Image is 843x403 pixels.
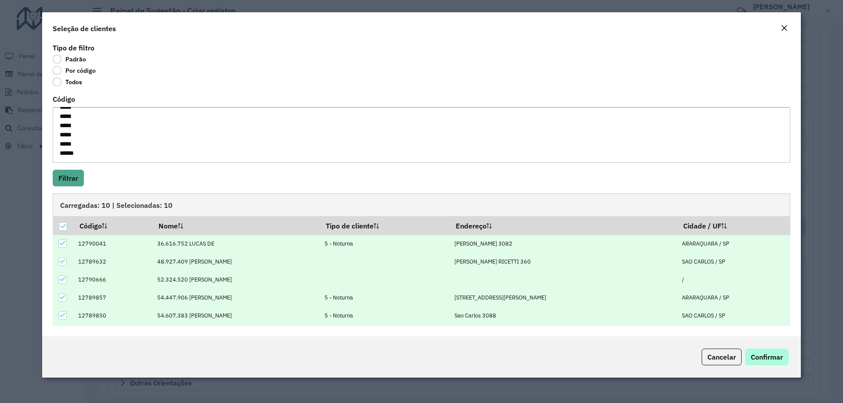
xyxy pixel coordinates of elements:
td: 54.607.383 [PERSON_NAME] [153,307,320,325]
td: 5 - Noturna [320,235,450,253]
td: 12789850 [73,307,152,325]
button: Cancelar [702,349,742,365]
th: Código [73,216,152,235]
td: [STREET_ADDRESS][PERSON_NAME] [450,289,677,307]
label: Todos [53,78,82,86]
td: / [677,271,790,289]
td: SAO CARLOS / SP [677,325,790,342]
td: SAO CARLOS / SP [677,253,790,271]
td: 5 - Noturna [320,289,450,307]
button: Confirmar [745,349,789,365]
td: 12789632 [73,253,152,271]
th: Endereço [450,216,677,235]
th: Cidade / UF [677,216,790,235]
td: [PERSON_NAME] RICETTI 360 [450,253,677,271]
button: Close [778,23,790,34]
td: [PERSON_NAME] [153,325,320,342]
td: 36.616.752 LUCAS DE [153,235,320,253]
td: 5 - Noturna [320,307,450,325]
span: Confirmar [751,353,783,361]
td: ARARAQUARA / SP [677,289,790,307]
td: 52.324.520 [PERSON_NAME] [153,271,320,289]
td: 48.927.409 [PERSON_NAME] [153,253,320,271]
td: SAO CARLOS / SP [677,307,790,325]
label: Código [53,94,75,104]
label: Por código [53,66,96,75]
td: Sao Carlos 3088 [450,307,677,325]
td: CIDADE SHIBATA 364 [450,325,677,342]
button: Filtrar [53,170,84,186]
td: 12790313 [73,325,152,342]
td: 12789857 [73,289,152,307]
th: Tipo de cliente [320,216,450,235]
td: 54.447.906 [PERSON_NAME] [153,289,320,307]
label: Padrão [53,55,86,64]
label: Tipo de filtro [53,43,94,53]
em: Fechar [781,25,788,32]
span: Cancelar [707,353,736,361]
th: Nome [153,216,320,235]
h4: Seleção de clientes [53,23,116,34]
td: [PERSON_NAME] 3082 [450,235,677,253]
td: ARARAQUARA / SP [677,235,790,253]
td: 12790041 [73,235,152,253]
td: 12790666 [73,271,152,289]
div: Carregadas: 10 | Selecionadas: 10 [53,193,790,216]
